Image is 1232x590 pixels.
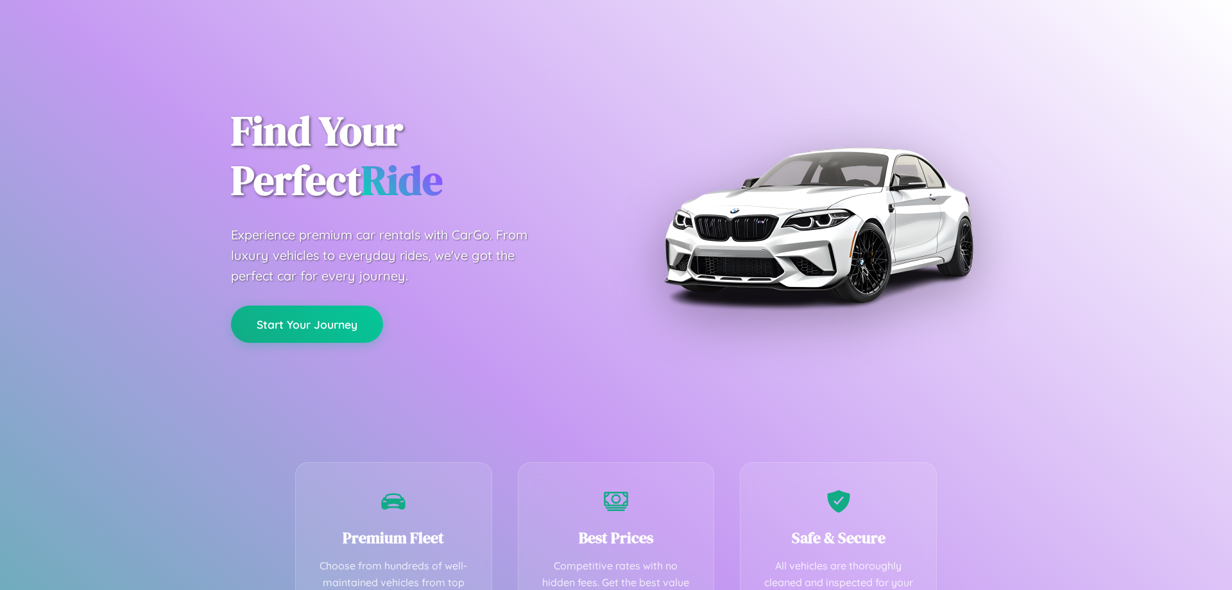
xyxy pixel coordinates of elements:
[658,64,979,385] img: Premium BMW car rental vehicle
[760,527,917,548] h3: Safe & Secure
[361,152,443,208] span: Ride
[231,225,552,286] p: Experience premium car rentals with CarGo. From luxury vehicles to everyday rides, we've got the ...
[315,527,472,548] h3: Premium Fleet
[538,527,695,548] h3: Best Prices
[231,306,383,343] button: Start Your Journey
[231,107,597,205] h1: Find Your Perfect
